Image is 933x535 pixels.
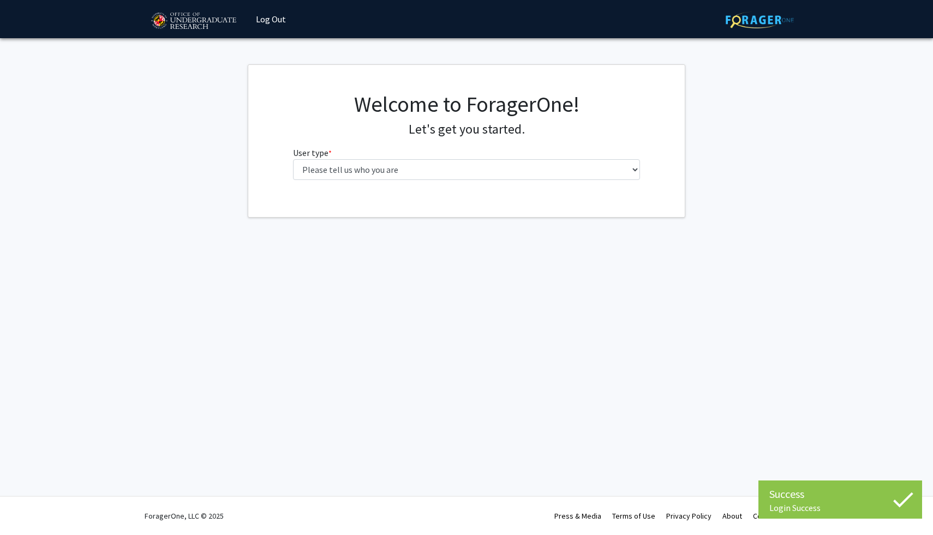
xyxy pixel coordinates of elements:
h4: Let's get you started. [293,122,641,137]
h1: Welcome to ForagerOne! [293,91,641,117]
a: Press & Media [554,511,601,521]
a: About [722,511,742,521]
div: Login Success [769,502,911,513]
label: User type [293,146,332,159]
div: Success [769,486,911,502]
a: Contact Us [753,511,788,521]
img: University of Maryland Logo [147,8,240,35]
div: ForagerOne, LLC © 2025 [145,497,224,535]
img: ForagerOne Logo [726,11,794,28]
a: Privacy Policy [666,511,711,521]
a: Terms of Use [612,511,655,521]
